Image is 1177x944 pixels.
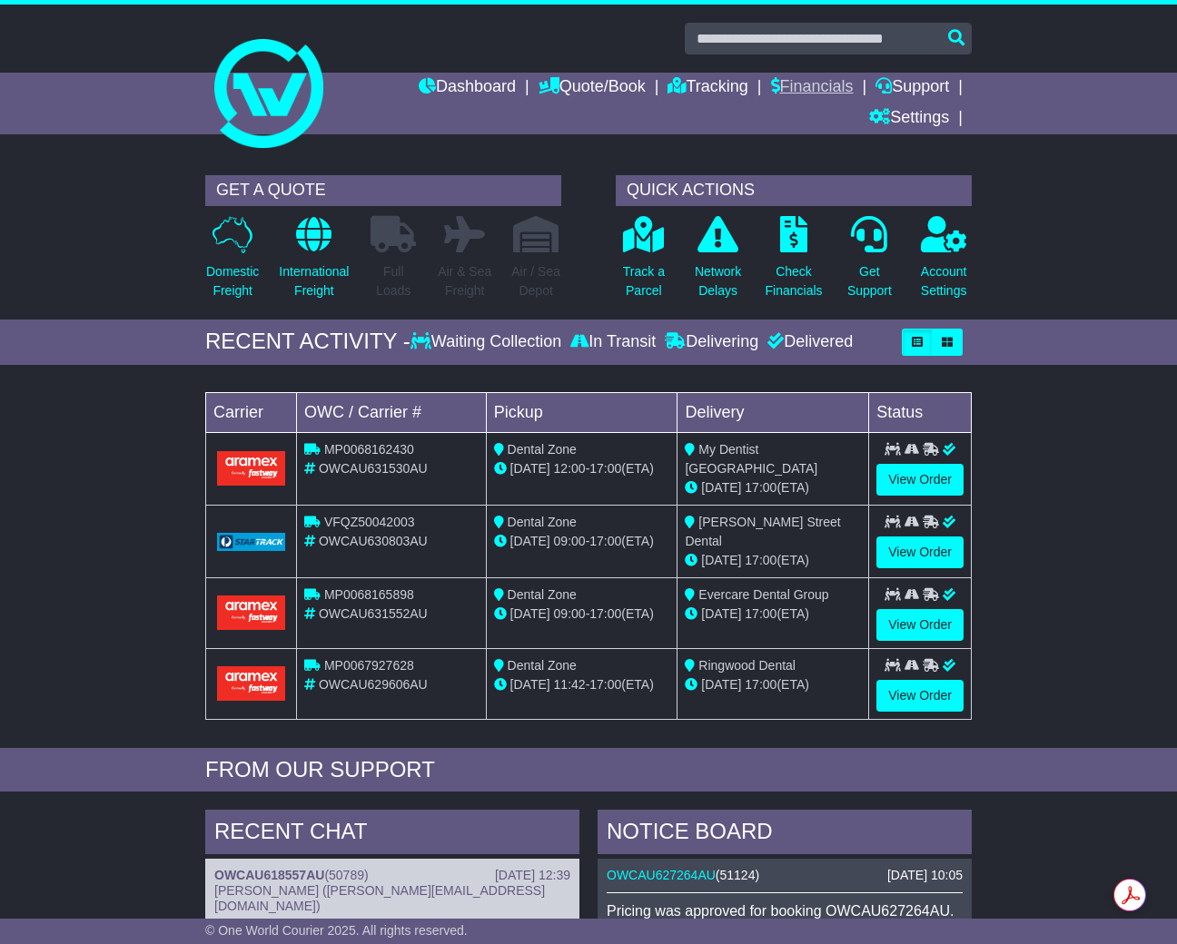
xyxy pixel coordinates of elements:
[205,329,410,355] div: RECENT ACTIVITY -
[695,262,741,300] p: Network Delays
[876,680,964,712] a: View Order
[685,515,840,548] span: [PERSON_NAME] Street Dental
[510,677,550,692] span: [DATE]
[846,215,893,310] a: GetSupport
[324,515,415,529] span: VFQZ50042003
[869,103,949,134] a: Settings
[589,677,621,692] span: 17:00
[319,534,428,548] span: OWCAU630803AU
[566,332,660,352] div: In Transit
[217,666,285,700] img: Aramex.png
[766,262,823,300] p: Check Financials
[598,810,972,859] div: NOTICE BOARD
[205,810,579,859] div: RECENT CHAT
[876,536,964,568] a: View Order
[508,587,577,602] span: Dental Zone
[701,553,741,567] span: [DATE]
[607,868,716,882] a: OWCAU627264AU
[214,868,570,883] div: ( )
[205,923,468,938] span: © One World Courier 2025. All rights reserved.
[685,605,861,624] div: (ETA)
[720,868,756,882] span: 51124
[510,534,550,548] span: [DATE]
[607,902,963,919] p: Pricing was approved for booking OWCAU627264AU.
[685,442,817,476] span: My Dentist [GEOGRAPHIC_DATA]
[206,262,259,300] p: Domestic Freight
[685,675,861,694] div: (ETA)
[324,658,414,673] span: MP0067927628
[494,532,670,551] div: - (ETA)
[887,868,963,883] div: [DATE] 10:05
[410,332,566,352] div: Waiting Collection
[324,442,414,457] span: MP0068162430
[698,587,828,602] span: Evercare Dental Group
[486,392,678,432] td: Pickup
[419,73,516,103] a: Dashboard
[745,553,776,567] span: 17:00
[745,677,776,692] span: 17:00
[589,461,621,476] span: 17:00
[554,534,586,548] span: 09:00
[494,605,670,624] div: - (ETA)
[329,868,364,882] span: 50789
[371,262,416,300] p: Full Loads
[494,675,670,694] div: - (ETA)
[847,262,892,300] p: Get Support
[869,392,972,432] td: Status
[698,658,796,673] span: Ringwood Dental
[554,677,586,692] span: 11:42
[508,442,577,457] span: Dental Zone
[921,262,967,300] p: Account Settings
[205,757,972,783] div: FROM OUR SUPPORT
[278,215,350,310] a: InternationalFreight
[701,480,741,495] span: [DATE]
[701,677,741,692] span: [DATE]
[589,606,621,621] span: 17:00
[539,73,646,103] a: Quote/Book
[554,461,586,476] span: 12:00
[607,868,963,883] div: ( )
[745,606,776,621] span: 17:00
[623,262,665,300] p: Track a Parcel
[205,215,260,310] a: DomesticFreight
[438,262,491,300] p: Air & Sea Freight
[297,392,487,432] td: OWC / Carrier #
[678,392,869,432] td: Delivery
[510,606,550,621] span: [DATE]
[668,73,747,103] a: Tracking
[685,551,861,570] div: (ETA)
[495,868,570,883] div: [DATE] 12:39
[206,392,297,432] td: Carrier
[554,606,586,621] span: 09:00
[589,534,621,548] span: 17:00
[217,533,285,551] img: GetCarrierServiceLogo
[745,480,776,495] span: 17:00
[214,883,545,913] span: [PERSON_NAME] ([PERSON_NAME][EMAIL_ADDRESS][DOMAIN_NAME])
[876,464,964,496] a: View Order
[875,73,949,103] a: Support
[694,215,742,310] a: NetworkDelays
[217,595,285,629] img: Aramex.png
[508,515,577,529] span: Dental Zone
[616,175,972,206] div: QUICK ACTIONS
[324,587,414,602] span: MP0068165898
[508,658,577,673] span: Dental Zone
[279,262,349,300] p: International Freight
[205,175,561,206] div: GET A QUOTE
[701,606,741,621] span: [DATE]
[494,459,670,478] div: - (ETA)
[217,451,285,485] img: Aramex.png
[319,461,428,476] span: OWCAU631530AU
[765,215,824,310] a: CheckFinancials
[510,461,550,476] span: [DATE]
[622,215,666,310] a: Track aParcel
[319,677,428,692] span: OWCAU629606AU
[876,609,964,641] a: View Order
[763,332,853,352] div: Delivered
[685,478,861,497] div: (ETA)
[319,606,428,621] span: OWCAU631552AU
[214,868,324,882] a: OWCAU618557AU
[920,215,968,310] a: AccountSettings
[771,73,854,103] a: Financials
[660,332,763,352] div: Delivering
